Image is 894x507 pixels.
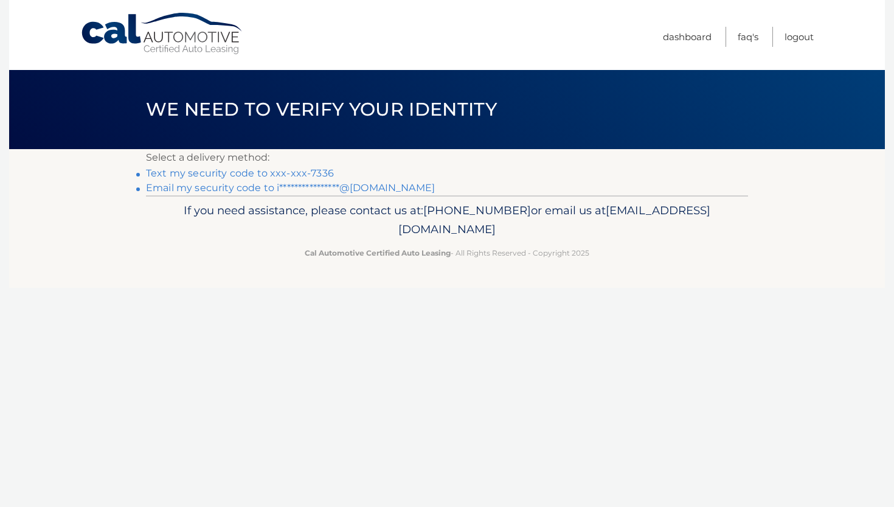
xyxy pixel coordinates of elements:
p: Select a delivery method: [146,149,748,166]
a: Dashboard [663,27,712,47]
span: [PHONE_NUMBER] [423,203,531,217]
a: Cal Automotive [80,12,244,55]
span: We need to verify your identity [146,98,497,121]
p: If you need assistance, please contact us at: or email us at [154,201,740,240]
strong: Cal Automotive Certified Auto Leasing [305,248,451,257]
a: Text my security code to xxx-xxx-7336 [146,167,334,179]
p: - All Rights Reserved - Copyright 2025 [154,247,740,259]
a: Logout [785,27,814,47]
a: FAQ's [738,27,758,47]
